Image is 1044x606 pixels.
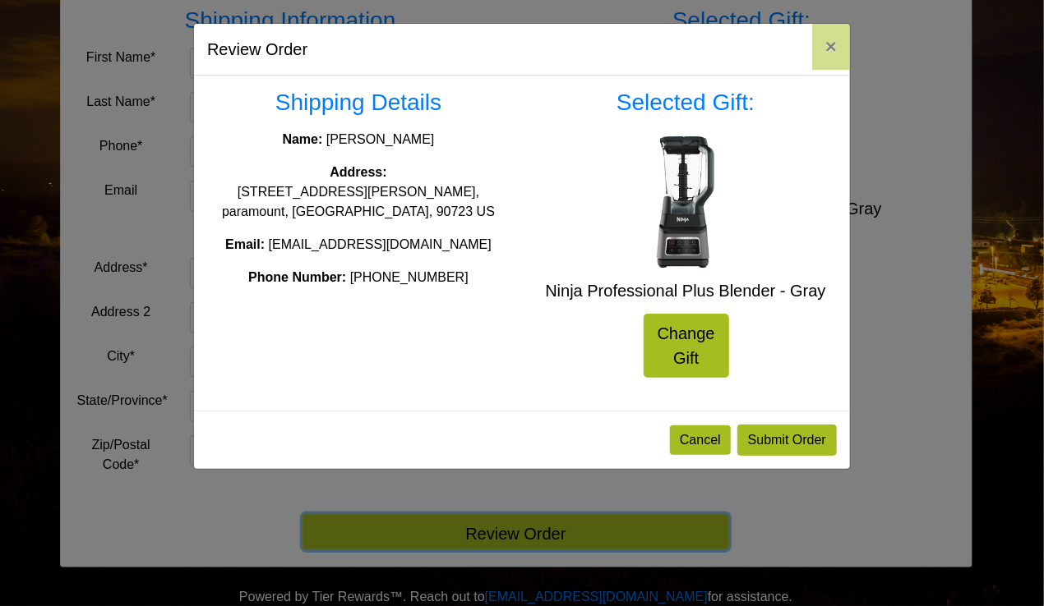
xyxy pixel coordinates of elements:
[350,270,469,284] span: [PHONE_NUMBER]
[283,132,323,146] strong: Name:
[737,425,837,456] button: Submit Order
[670,425,731,455] button: Cancel
[222,185,495,218] span: [STREET_ADDRESS][PERSON_NAME], paramount, [GEOGRAPHIC_DATA], 90723 US
[207,89,510,117] h3: Shipping Details
[326,132,435,146] span: [PERSON_NAME]
[825,35,837,57] span: ×
[225,237,265,251] strong: Email:
[644,314,729,378] a: Change Gift
[812,24,850,70] button: Close
[207,37,307,62] h5: Review Order
[269,237,492,251] span: [EMAIL_ADDRESS][DOMAIN_NAME]
[620,136,751,268] img: Ninja Professional Plus Blender - Gray
[534,281,837,301] h5: Ninja Professional Plus Blender - Gray
[534,89,837,117] h3: Selected Gift:
[248,270,346,284] strong: Phone Number:
[330,165,386,179] strong: Address:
